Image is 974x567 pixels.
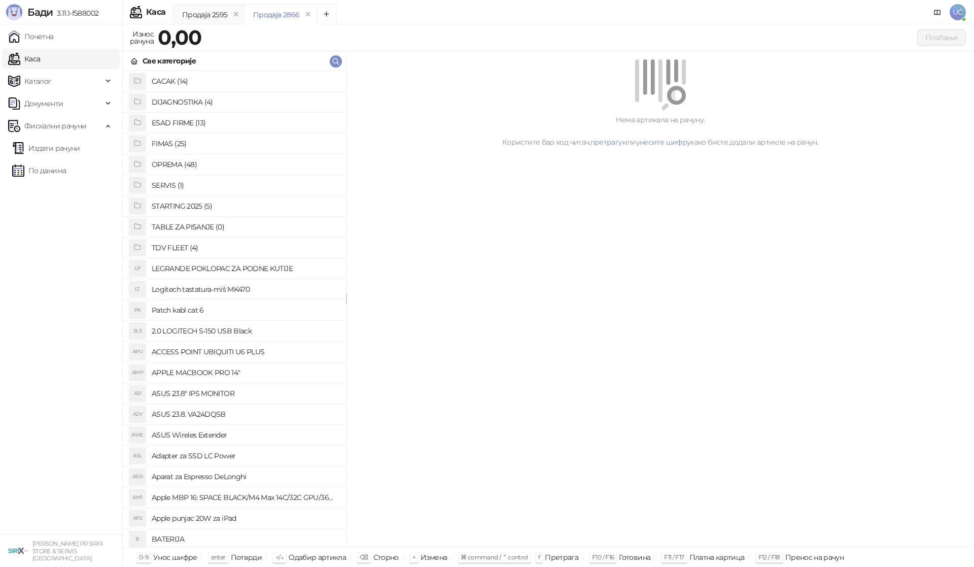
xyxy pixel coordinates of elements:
[950,4,966,20] span: UĆ
[12,160,66,181] a: По данима
[785,551,844,564] div: Пренос на рачун
[152,489,338,506] h4: Apple MBP 16: SPACE BLACK/M4 Max 14C/32C GPU/36GB/1T-ZEE
[129,469,146,485] div: AED
[129,406,146,422] div: A2V
[32,540,103,562] small: [PERSON_NAME] PR SIRIX STORE & SERVIS [GEOGRAPHIC_DATA]
[152,344,338,360] h4: ACCESS POINT UBIQUITI U6 PLUS
[231,551,262,564] div: Потврди
[412,553,415,561] span: +
[152,156,338,173] h4: OPREMA (48)
[129,510,146,526] div: AP2
[664,553,684,561] span: F11 / F17
[152,198,338,214] h4: STARTING 2025 (5)
[359,114,962,148] div: Нема артикала на рачуну. Користите бар код читач, или како бисте додали артикле на рачун.
[152,364,338,381] h4: APPLE MACBOOK PRO 14"
[146,8,165,16] div: Каса
[152,73,338,89] h4: CACAK (14)
[152,469,338,485] h4: Aparat za Espresso DeLonghi
[8,26,54,47] a: Почетна
[8,49,40,69] a: Каса
[8,541,28,561] img: 64x64-companyLogo-cb9a1907-c9b0-4601-bb5e-5084e694c383.png
[152,177,338,193] h4: SERVIS (1)
[211,553,226,561] span: enter
[182,9,227,20] div: Продаја 2595
[461,553,528,561] span: ⌘ command / ⌃ control
[152,136,338,152] h4: FIMAS (25)
[122,71,346,547] div: grid
[152,385,338,402] h4: ASUS 23.8" IPS MONITOR
[758,553,780,561] span: F12 / F18
[139,553,148,561] span: 0-9
[152,448,338,464] h4: Adapter za SSD LC Power
[6,4,22,20] img: Logo
[917,29,966,46] button: Плаћање
[129,427,146,443] div: AWE
[153,551,197,564] div: Унос шифре
[12,138,80,158] a: Издати рачуни
[421,551,447,564] div: Измена
[129,344,146,360] div: APU
[129,323,146,339] div: 2LS
[152,260,338,277] h4: LEGRANDE POKLOPAC ZA PODNE KUTIJE
[619,551,650,564] div: Готовина
[373,551,399,564] div: Сторно
[129,364,146,381] div: AMP
[24,93,63,114] span: Документи
[152,281,338,297] h4: Logitech tastatura-miš MK470
[152,427,338,443] h4: ASUS Wireles Extender
[152,323,338,339] h4: 2.0 LOGITECH S-150 USB Black
[129,281,146,297] div: LT
[538,553,540,561] span: f
[152,240,338,256] h4: TDV FLEET (4)
[289,551,346,564] div: Одабир артикла
[143,55,196,66] div: Све категорије
[129,302,146,318] div: PK
[229,10,242,19] button: remove
[152,115,338,131] h4: ESAD FIRME (13)
[275,553,284,561] span: ↑/↓
[152,94,338,110] h4: DIJAGNOSTIKA (4)
[360,553,368,561] span: ⌫
[24,71,52,91] span: Каталог
[929,4,946,20] a: Документација
[24,116,86,136] span: Фискални рачуни
[590,138,622,147] a: претрагу
[152,302,338,318] h4: Patch kabl cat 6
[129,260,146,277] div: LP
[301,10,315,19] button: remove
[129,489,146,506] div: AM1
[689,551,745,564] div: Платна картица
[158,25,201,50] strong: 0,00
[129,531,146,547] div: B
[545,551,578,564] div: Претрага
[152,510,338,526] h4: Apple punjac 20W za iPad
[27,6,53,18] span: Бади
[129,385,146,402] div: A2I
[53,9,98,18] span: 3.11.1-f588002
[152,531,338,547] h4: BATERIJA
[152,406,338,422] h4: ASUS 23.8. VA24DQSB
[253,9,299,20] div: Продаја 2866
[152,219,338,235] h4: TABLE ZA PISANJE (0)
[128,27,156,48] div: Износ рачуна
[129,448,146,464] div: ASL
[636,138,691,147] a: унесите шифру
[317,4,337,24] button: Add tab
[592,553,614,561] span: F10 / F16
